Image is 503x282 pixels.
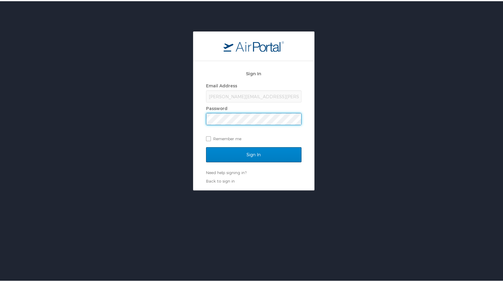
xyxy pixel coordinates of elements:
label: Remember me [206,133,301,142]
h2: Sign In [206,69,301,76]
a: Need help signing in? [206,169,247,174]
img: logo [224,40,284,50]
label: Password [206,105,227,110]
a: Back to sign in [206,177,235,182]
label: Email Address [206,82,237,87]
input: Sign In [206,146,301,161]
